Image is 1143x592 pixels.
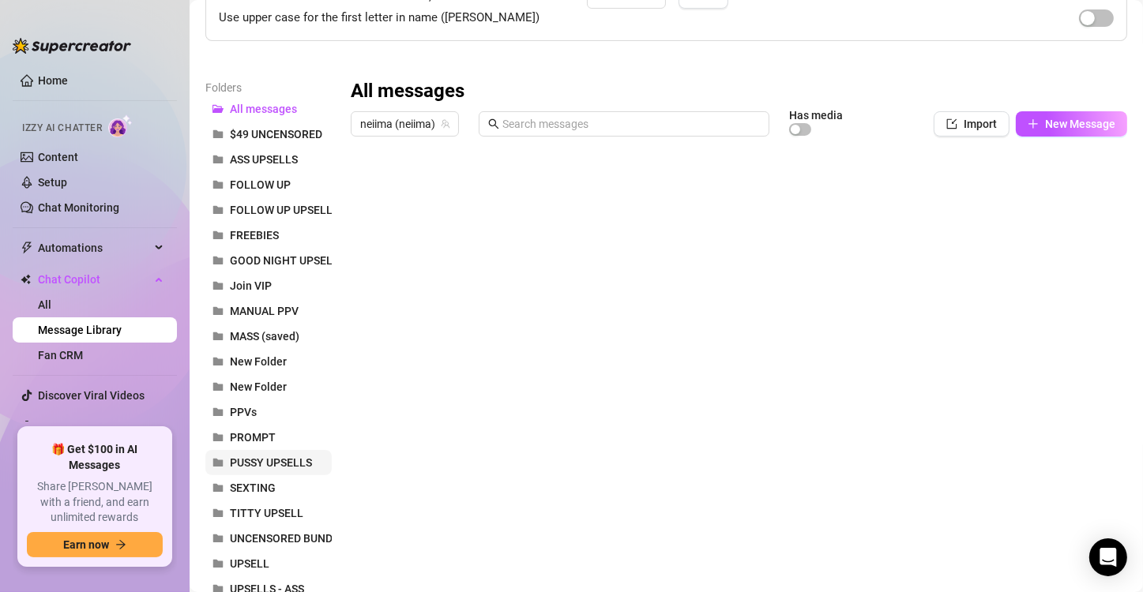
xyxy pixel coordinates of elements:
[27,442,163,473] span: 🎁 Get $100 in AI Messages
[1016,111,1127,137] button: New Message
[212,407,224,418] span: folder
[21,242,33,254] span: thunderbolt
[38,201,119,214] a: Chat Monitoring
[212,558,224,569] span: folder
[212,533,224,544] span: folder
[38,324,122,336] a: Message Library
[230,153,298,166] span: ASS UPSELLS
[205,324,332,349] button: MASS (saved)
[230,355,287,368] span: New Folder
[212,255,224,266] span: folder
[212,482,224,493] span: folder
[230,532,345,545] span: UNCENSORED BUNDLE
[205,79,332,96] article: Folders
[351,79,464,104] h3: All messages
[441,119,450,129] span: team
[38,421,80,433] a: Settings
[230,481,276,494] span: SEXTING
[230,204,333,216] span: FOLLOW UP UPSELL
[230,305,299,317] span: MANUAL PPV
[27,532,163,557] button: Earn nowarrow-right
[360,112,449,136] span: neiima (neiima)
[502,115,760,133] input: Search messages
[38,298,51,311] a: All
[115,539,126,550] span: arrow-right
[212,331,224,342] span: folder
[27,479,163,526] span: Share [PERSON_NAME] with a friend, and earn unlimited rewards
[63,538,109,551] span: Earn now
[205,500,332,526] button: TITTY UPSELL
[22,121,102,136] span: Izzy AI Chatter
[205,273,332,298] button: Join VIP
[934,111,1010,137] button: Import
[205,551,332,576] button: UPSELL
[964,118,997,130] span: Import
[212,103,224,114] span: folder-open
[230,128,322,141] span: $49 UNCENSORED
[230,380,287,393] span: New Folder
[230,431,276,444] span: PROMPT
[212,432,224,443] span: folder
[205,122,332,147] button: $49 UNCENSORED
[212,129,224,140] span: folder
[1089,538,1127,576] div: Open Intercom Messenger
[230,557,269,570] span: UPSELL
[212,508,224,519] span: folder
[212,381,224,392] span: folder
[21,274,31,285] img: Chat Copilot
[205,96,332,122] button: All messages
[205,374,332,399] button: New Folder
[205,172,332,197] button: FOLLOW UP
[108,114,133,137] img: AI Chatter
[205,197,332,223] button: FOLLOW UP UPSELL
[38,349,83,362] a: Fan CRM
[230,330,299,343] span: MASS (saved)
[230,456,312,469] span: PUSSY UPSELLS
[212,280,224,291] span: folder
[212,230,224,241] span: folder
[1028,118,1039,129] span: plus
[1045,118,1115,130] span: New Message
[38,151,78,163] a: Content
[230,178,291,191] span: FOLLOW UP
[230,254,345,267] span: GOOD NIGHT UPSELLS
[789,111,843,120] article: Has media
[205,399,332,425] button: PPVs
[38,74,68,87] a: Home
[38,267,150,292] span: Chat Copilot
[212,154,224,165] span: folder
[38,389,145,402] a: Discover Viral Videos
[205,349,332,374] button: New Folder
[230,406,257,418] span: PPVs
[38,176,67,189] a: Setup
[946,118,957,129] span: import
[205,248,332,273] button: GOOD NIGHT UPSELLS
[205,526,332,551] button: UNCENSORED BUNDLE
[38,235,150,260] span: Automations
[205,450,332,475] button: PUSSY UPSELLS
[205,475,332,500] button: SEXTING
[230,279,272,292] span: Join VIP
[212,457,224,468] span: folder
[205,425,332,450] button: PROMPT
[13,38,131,54] img: logo-BBDzfeDw.svg
[205,223,332,248] button: FREEBIES
[205,147,332,172] button: ASS UPSELLS
[212,204,224,215] span: folder
[212,356,224,367] span: folder
[212,179,224,190] span: folder
[230,229,279,242] span: FREEBIES
[205,298,332,324] button: MANUAL PPV
[230,507,303,519] span: TITTY UPSELL
[219,9,540,28] span: Use upper case for the first letter in name ([PERSON_NAME])
[230,103,297,115] span: All messages
[488,118,499,129] span: search
[212,305,224,317] span: folder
